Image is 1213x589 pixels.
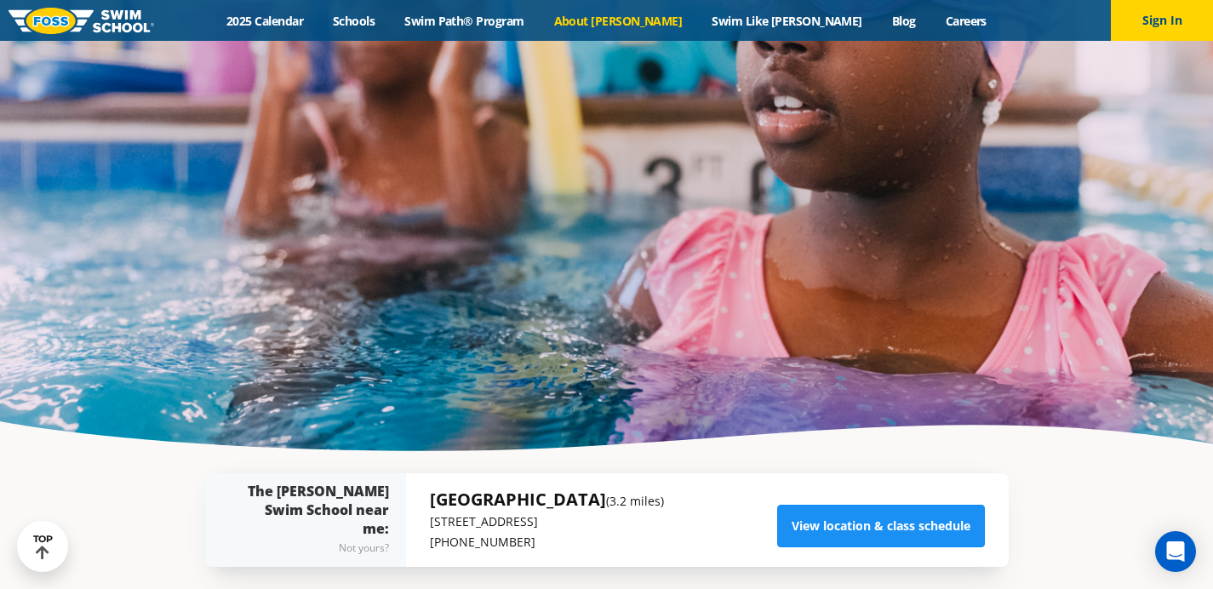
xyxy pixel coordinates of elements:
div: Open Intercom Messenger [1155,531,1196,572]
a: Careers [930,13,1001,29]
a: 2025 Calendar [212,13,318,29]
h5: [GEOGRAPHIC_DATA] [430,488,664,512]
div: TOP [33,534,53,560]
div: Not yours? [239,538,389,558]
a: Blog [877,13,930,29]
p: [PHONE_NUMBER] [430,532,664,552]
a: Schools [318,13,390,29]
a: About [PERSON_NAME] [539,13,697,29]
img: FOSS Swim School Logo [9,8,154,34]
a: Swim Like [PERSON_NAME] [697,13,878,29]
div: The [PERSON_NAME] Swim School near me: [239,482,389,558]
small: (3.2 miles) [606,493,664,509]
a: Swim Path® Program [390,13,539,29]
p: [STREET_ADDRESS] [430,512,664,532]
a: View location & class schedule [777,505,985,547]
